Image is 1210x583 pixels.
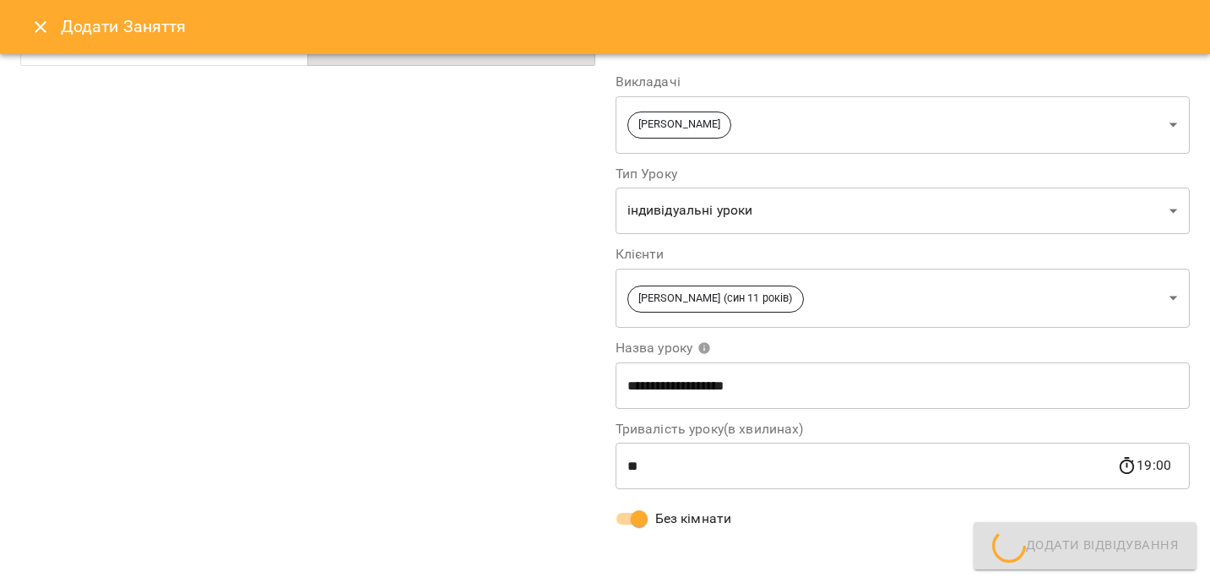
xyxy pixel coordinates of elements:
[616,422,1191,436] label: Тривалість уроку(в хвилинах)
[616,188,1191,235] div: індивідуальні уроки
[616,95,1191,154] div: [PERSON_NAME]
[616,75,1191,89] label: Викладачі
[628,117,731,133] span: [PERSON_NAME]
[20,7,61,47] button: Close
[61,14,1190,40] h6: Додати Заняття
[616,268,1191,328] div: [PERSON_NAME] (син 11 років)
[655,509,732,529] span: Без кімнати
[616,167,1191,181] label: Тип Уроку
[616,248,1191,261] label: Клієнти
[697,341,711,355] svg: Вкажіть назву уроку або виберіть клієнтів
[628,291,803,307] span: [PERSON_NAME] (син 11 років)
[616,341,712,355] span: Назва уроку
